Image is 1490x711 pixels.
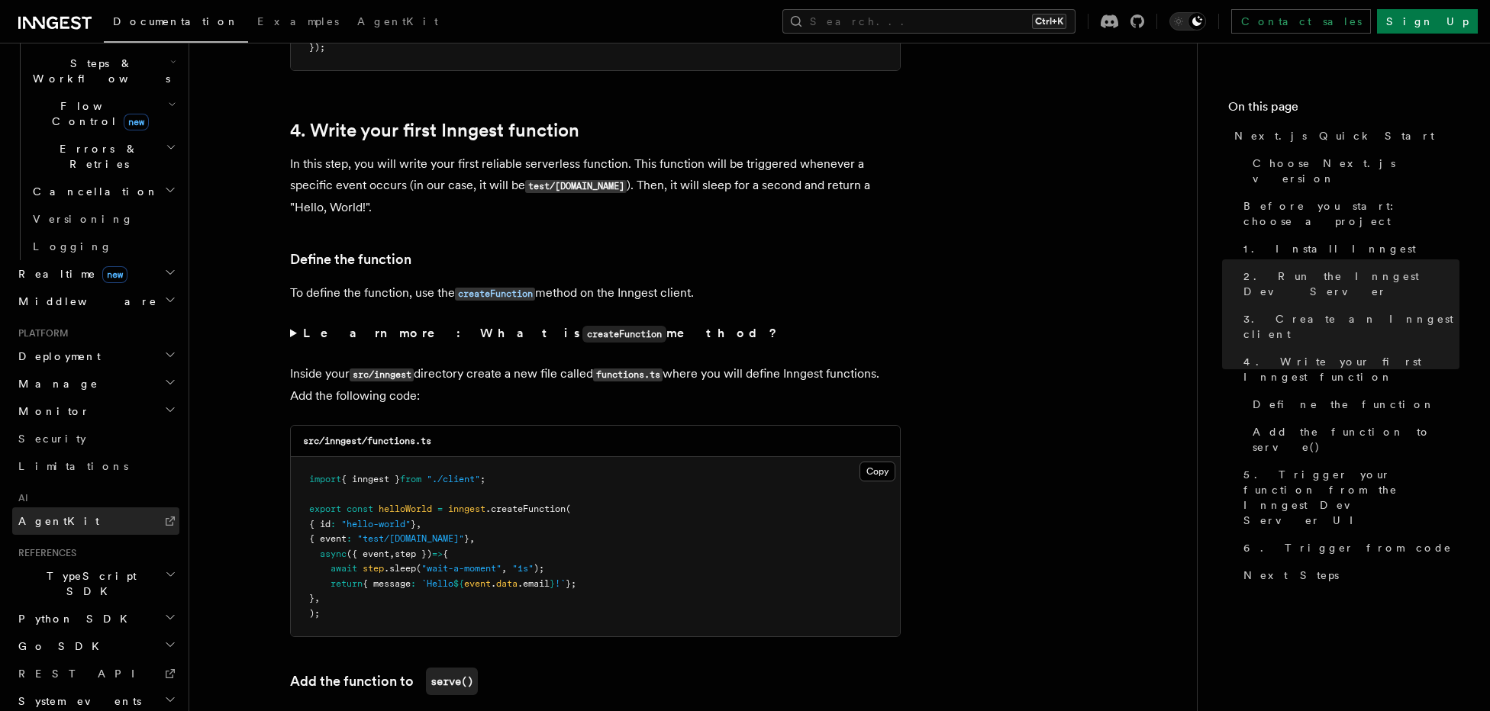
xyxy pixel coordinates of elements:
[1237,561,1459,589] a: Next Steps
[400,474,421,484] span: from
[309,608,320,619] span: );
[1234,128,1434,143] span: Next.js Quick Start
[1247,391,1459,418] a: Define the function
[12,288,179,315] button: Middleware
[12,639,108,654] span: Go SDK
[290,363,901,407] p: Inside your directory create a new file called where you will define Inngest functions. Add the f...
[1243,540,1452,555] span: 6. Trigger from code
[421,578,453,589] span: `Hello
[566,503,571,514] span: (
[12,452,179,480] a: Limitations
[593,368,663,381] code: functions.ts
[314,593,320,603] span: ,
[455,288,535,301] code: createFunction
[33,213,134,225] span: Versioning
[12,605,179,632] button: Python SDK
[12,562,179,605] button: TypeScript SDK
[1237,262,1459,305] a: 2. Run the Inngest Dev Server
[363,578,411,589] span: { message
[379,503,432,514] span: helloWorld
[12,22,179,260] div: Inngest Functions
[480,474,485,484] span: ;
[12,376,98,391] span: Manage
[12,507,179,535] a: AgentKit
[496,578,518,589] span: data
[33,240,112,253] span: Logging
[27,233,179,260] a: Logging
[1032,14,1066,29] kbd: Ctrl+K
[1169,12,1206,31] button: Toggle dark mode
[331,578,363,589] span: return
[416,519,421,529] span: ,
[1237,305,1459,348] a: 3. Create an Inngest client
[350,368,414,381] code: src/inngest
[859,462,895,481] button: Copy
[363,563,384,574] span: step
[347,549,389,559] span: ({ event
[1237,192,1459,235] a: Before you start: choose a project
[502,563,507,574] span: ,
[1253,397,1435,412] span: Define the function
[27,184,159,199] span: Cancellation
[12,492,28,504] span: AI
[303,436,431,446] code: src/inngest/functions.ts
[464,533,469,544] span: }
[1243,568,1339,583] span: Next Steps
[426,668,478,695] code: serve()
[432,549,443,559] span: =>
[443,549,448,559] span: {
[1377,9,1478,34] a: Sign Up
[395,549,432,559] span: step })
[113,15,239,27] span: Documentation
[303,326,780,340] strong: Learn more: What is method?
[1237,461,1459,534] a: 5. Trigger your function from the Inngest Dev Server UI
[437,503,443,514] span: =
[1243,311,1459,342] span: 3. Create an Inngest client
[384,563,416,574] span: .sleep
[309,42,325,53] span: });
[12,660,179,687] a: REST API
[485,503,566,514] span: .createFunction
[550,578,555,589] span: }
[12,693,141,709] span: System events
[555,578,566,589] span: !`
[582,326,666,343] code: createFunction
[12,568,165,599] span: TypeScript SDK
[320,549,347,559] span: async
[491,578,496,589] span: .
[1228,98,1459,122] h4: On this page
[411,519,416,529] span: }
[357,15,438,27] span: AgentKit
[389,549,395,559] span: ,
[27,135,179,178] button: Errors & Retries
[309,519,331,529] span: { id
[290,282,901,304] p: To define the function, use the method on the Inngest client.
[1243,467,1459,528] span: 5. Trigger your function from the Inngest Dev Server UI
[12,349,101,364] span: Deployment
[411,578,416,589] span: :
[12,327,69,339] span: Platform
[12,611,137,626] span: Python SDK
[341,519,411,529] span: "hello-world"
[12,547,76,559] span: References
[18,668,148,680] span: REST API
[290,120,579,141] a: 4. Write your first Inngest function
[421,563,502,574] span: "wait-a-moment"
[248,5,348,41] a: Examples
[12,343,179,370] button: Deployment
[12,370,179,397] button: Manage
[464,578,491,589] span: event
[347,533,352,544] span: :
[309,593,314,603] span: }
[469,533,475,544] span: ,
[290,249,411,270] a: Define the function
[12,397,179,425] button: Monitor
[27,205,179,233] a: Versioning
[27,141,166,172] span: Errors & Retries
[309,533,347,544] span: { event
[341,474,400,484] span: { inngest }
[27,178,179,205] button: Cancellation
[1243,241,1416,256] span: 1. Install Inngest
[566,578,576,589] span: };
[1243,354,1459,384] span: 4. Write your first Inngest function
